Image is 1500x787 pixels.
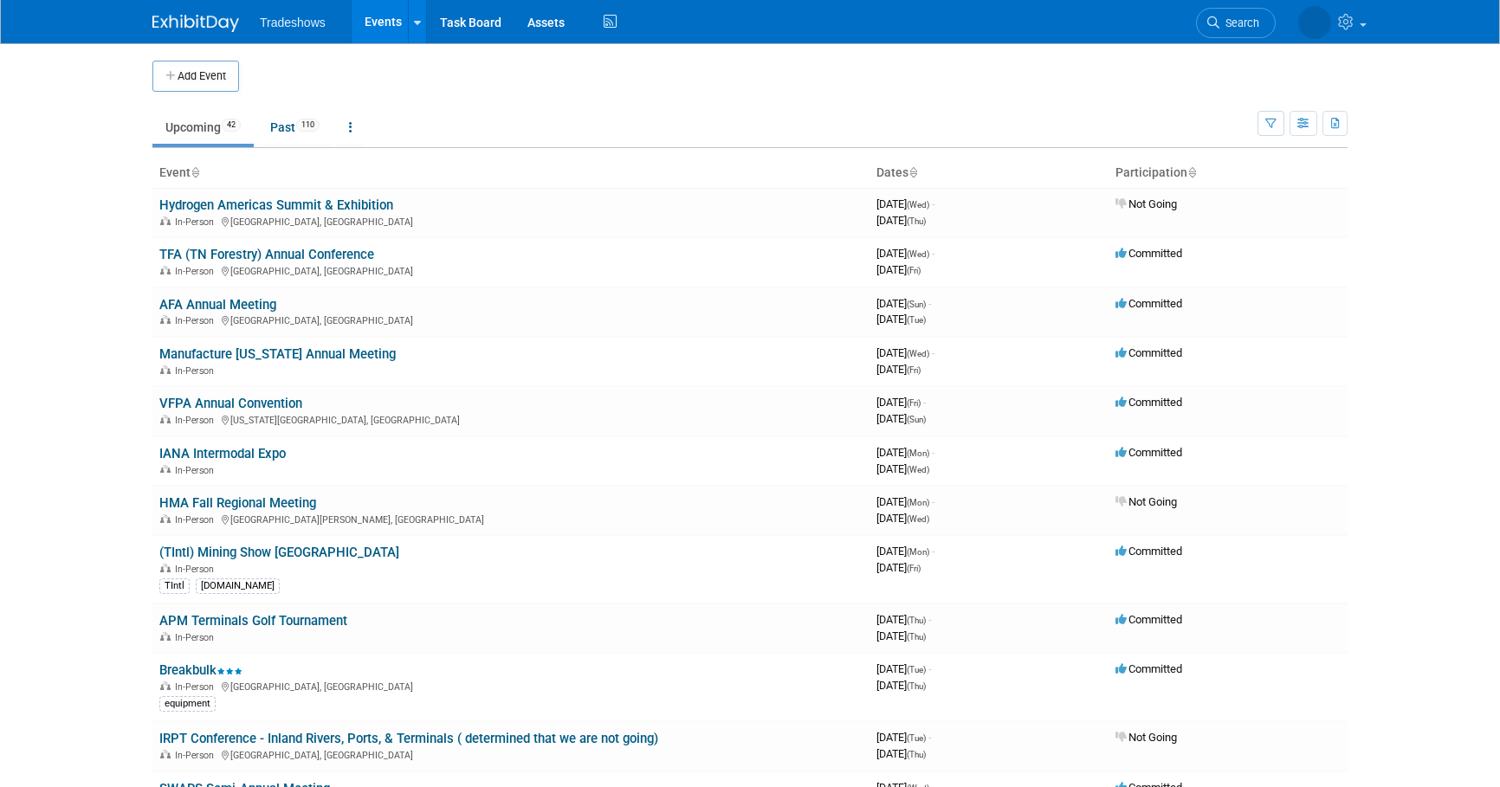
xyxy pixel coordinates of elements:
[907,681,926,691] span: (Thu)
[159,396,302,411] a: VFPA Annual Convention
[907,564,921,573] span: (Fri)
[876,613,931,626] span: [DATE]
[907,665,926,674] span: (Tue)
[907,498,929,507] span: (Mon)
[159,214,863,228] div: [GEOGRAPHIC_DATA], [GEOGRAPHIC_DATA]
[907,349,929,358] span: (Wed)
[907,616,926,625] span: (Thu)
[1115,346,1182,359] span: Committed
[159,313,863,326] div: [GEOGRAPHIC_DATA], [GEOGRAPHIC_DATA]
[296,119,320,132] span: 110
[907,448,929,458] span: (Mon)
[160,750,171,758] img: In-Person Event
[907,547,929,557] span: (Mon)
[876,629,926,642] span: [DATE]
[159,197,393,213] a: Hydrogen Americas Summit & Exhibition
[175,266,219,277] span: In-Person
[1115,247,1182,260] span: Committed
[876,363,921,376] span: [DATE]
[876,297,931,310] span: [DATE]
[907,216,926,226] span: (Thu)
[160,564,171,572] img: In-Person Event
[928,297,931,310] span: -
[152,61,239,92] button: Add Event
[1298,6,1331,39] img: Matlyn Lowrey
[932,247,934,260] span: -
[1115,495,1177,508] span: Not Going
[175,315,219,326] span: In-Person
[159,696,216,712] div: equipment
[159,747,863,761] div: [GEOGRAPHIC_DATA], [GEOGRAPHIC_DATA]
[928,731,931,744] span: -
[159,545,399,560] a: (TIntl) Mining Show [GEOGRAPHIC_DATA]
[1115,446,1182,459] span: Committed
[876,545,934,558] span: [DATE]
[160,681,171,690] img: In-Person Event
[907,514,929,524] span: (Wed)
[160,465,171,474] img: In-Person Event
[175,681,219,693] span: In-Person
[159,679,863,693] div: [GEOGRAPHIC_DATA], [GEOGRAPHIC_DATA]
[152,111,254,144] a: Upcoming42
[876,462,929,475] span: [DATE]
[907,733,926,743] span: (Tue)
[932,545,934,558] span: -
[876,263,921,276] span: [DATE]
[1109,158,1348,188] th: Participation
[260,16,326,29] span: Tradeshows
[870,158,1109,188] th: Dates
[928,662,931,675] span: -
[1115,197,1177,210] span: Not Going
[907,632,926,642] span: (Thu)
[159,495,316,511] a: HMA Fall Regional Meeting
[876,747,926,760] span: [DATE]
[907,750,926,759] span: (Thu)
[1115,396,1182,409] span: Committed
[876,247,934,260] span: [DATE]
[1196,8,1276,38] a: Search
[928,613,931,626] span: -
[907,200,929,210] span: (Wed)
[907,266,921,275] span: (Fri)
[175,514,219,526] span: In-Person
[907,249,929,259] span: (Wed)
[876,197,934,210] span: [DATE]
[908,165,917,179] a: Sort by Start Date
[1115,613,1182,626] span: Committed
[1219,16,1259,29] span: Search
[159,613,347,629] a: APM Terminals Golf Tournament
[932,346,934,359] span: -
[876,313,926,326] span: [DATE]
[1115,297,1182,310] span: Committed
[923,396,926,409] span: -
[160,415,171,423] img: In-Person Event
[160,632,171,641] img: In-Person Event
[159,512,863,526] div: [GEOGRAPHIC_DATA][PERSON_NAME], [GEOGRAPHIC_DATA]
[932,495,934,508] span: -
[160,266,171,274] img: In-Person Event
[159,578,190,594] div: TIntl
[1115,545,1182,558] span: Committed
[876,512,929,525] span: [DATE]
[907,365,921,375] span: (Fri)
[152,15,239,32] img: ExhibitDay
[1115,731,1177,744] span: Not Going
[907,465,929,474] span: (Wed)
[159,731,658,746] a: IRPT Conference - Inland Rivers, Ports, & Terminals ( determined that we are not going)
[159,446,286,461] a: IANA Intermodal Expo
[159,297,276,313] a: AFA Annual Meeting
[907,315,926,325] span: (Tue)
[160,365,171,374] img: In-Person Event
[907,415,926,424] span: (Sun)
[1187,165,1196,179] a: Sort by Participation Type
[159,247,374,262] a: TFA (TN Forestry) Annual Conference
[175,415,219,426] span: In-Person
[175,465,219,476] span: In-Person
[876,731,931,744] span: [DATE]
[222,119,241,132] span: 42
[876,679,926,692] span: [DATE]
[175,365,219,377] span: In-Person
[876,346,934,359] span: [DATE]
[175,216,219,228] span: In-Person
[152,158,870,188] th: Event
